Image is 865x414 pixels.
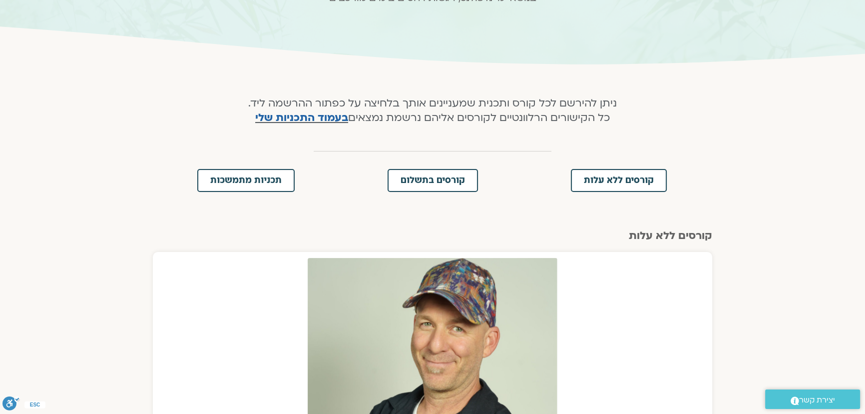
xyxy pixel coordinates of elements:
[255,110,348,125] a: בעמוד התכניות שלי
[153,230,712,242] h2: קורסים ללא עלות
[584,176,654,185] span: קורסים ללא עלות
[244,96,622,125] h4: ניתן להירשם לכל קורס ותכנית שמעניינים אותך בלחיצה על כפתור ההרשמה ליד. כל הקישורים הרלוונטיים לקו...
[571,169,667,192] a: קורסים ללא עלות
[197,169,295,192] a: תכניות מתמשכות
[765,389,860,409] a: יצירת קשר
[210,176,282,185] span: תכניות מתמשכות
[799,393,835,407] span: יצירת קשר
[401,176,465,185] span: קורסים בתשלום
[388,169,478,192] a: קורסים בתשלום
